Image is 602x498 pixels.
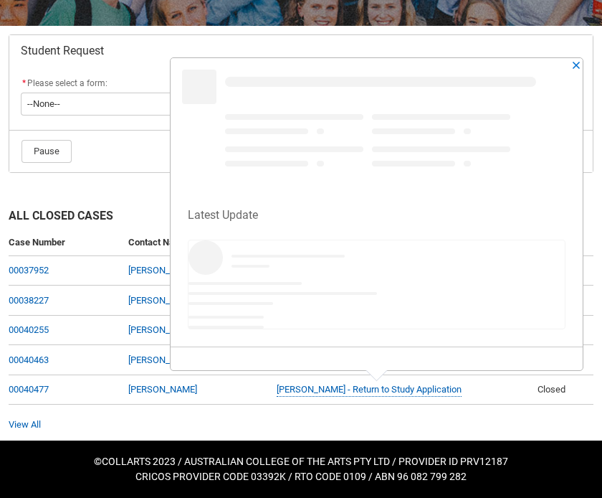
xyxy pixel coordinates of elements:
a: View All Cases [9,419,41,430]
a: [PERSON_NAME] [128,354,197,365]
abbr: required [22,78,26,88]
span: Closed [537,384,565,395]
th: Contact Name [123,230,269,256]
h2: All Closed Cases [9,207,593,230]
span: Student Request [21,44,104,58]
a: 00040463 [9,354,49,365]
a: [PERSON_NAME] [128,324,197,335]
button: Pause [21,140,72,163]
button: Close [571,60,581,70]
a: 00040255 [9,324,49,335]
span: Please select a form: [27,78,107,88]
th: Case Number [9,230,123,256]
a: 00037952 [9,265,49,276]
a: [PERSON_NAME] [128,384,197,395]
a: [PERSON_NAME] - Return to Study Application [277,382,462,398]
article: Redu_Student_Request flow [9,34,593,173]
a: 00038227 [9,295,49,306]
a: 00040477 [9,384,49,395]
a: [PERSON_NAME] [128,295,197,306]
span: Latest Update [188,208,565,222]
header: Highlights panel header [171,58,583,191]
a: [PERSON_NAME] [128,265,197,276]
div: Feed [188,240,565,330]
